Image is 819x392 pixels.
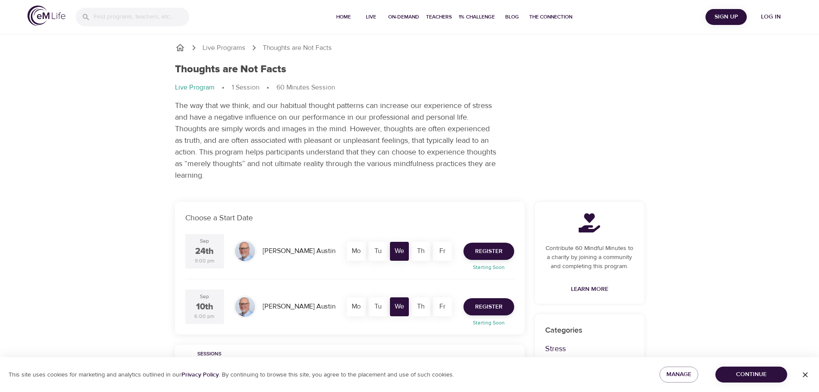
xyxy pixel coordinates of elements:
[263,43,332,53] p: Thoughts are Not Facts
[426,12,452,22] span: Teachers
[175,63,286,76] h1: Thoughts are Not Facts
[175,83,644,93] nav: breadcrumb
[545,324,634,336] p: Categories
[545,355,634,366] p: Focus
[567,281,612,297] a: Learn More
[276,83,335,93] p: 60 Minutes Session
[368,242,387,261] div: Tu
[750,9,791,25] button: Log in
[709,12,743,22] span: Sign Up
[194,313,215,320] div: 6:00 pm
[475,246,503,257] span: Register
[259,298,339,315] div: [PERSON_NAME] Austin
[545,343,634,355] p: Stress
[433,242,452,261] div: Fr
[232,83,259,93] p: 1 Session
[529,12,572,22] span: The Connection
[202,43,245,53] a: Live Programs
[347,242,366,261] div: Mo
[259,243,339,259] div: [PERSON_NAME] Austin
[185,212,514,224] p: Choose a Start Date
[433,297,452,316] div: Fr
[388,12,419,22] span: On-Demand
[333,12,354,22] span: Home
[666,369,691,380] span: Manage
[180,350,239,359] span: Sessions
[659,367,698,383] button: Manage
[390,242,409,261] div: We
[347,297,366,316] div: Mo
[175,83,215,93] p: Live Program
[181,371,219,379] a: Privacy Policy
[411,297,430,316] div: Th
[195,257,215,265] div: 9:00 pm
[368,297,387,316] div: Tu
[475,302,503,312] span: Register
[458,319,519,327] p: Starting Soon
[502,12,522,22] span: Blog
[463,243,514,260] button: Register
[200,238,209,245] div: Sep
[175,43,644,53] nav: breadcrumb
[390,297,409,316] div: We
[571,284,608,295] span: Learn More
[94,8,189,26] input: Find programs, teachers, etc...
[545,244,634,271] p: Contribute 60 Mindful Minutes to a charity by joining a community and completing this program.
[459,12,495,22] span: 1% Challenge
[195,245,214,258] div: 24th
[754,12,788,22] span: Log in
[411,242,430,261] div: Th
[28,6,65,26] img: logo
[715,367,787,383] button: Continue
[200,293,209,300] div: Sep
[463,298,514,315] button: Register
[722,369,780,380] span: Continue
[458,263,519,271] p: Starting Soon
[196,301,213,313] div: 10th
[175,100,497,181] p: The way that we think, and our habitual thought patterns can increase our experience of stress an...
[361,12,381,22] span: Live
[706,9,747,25] button: Sign Up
